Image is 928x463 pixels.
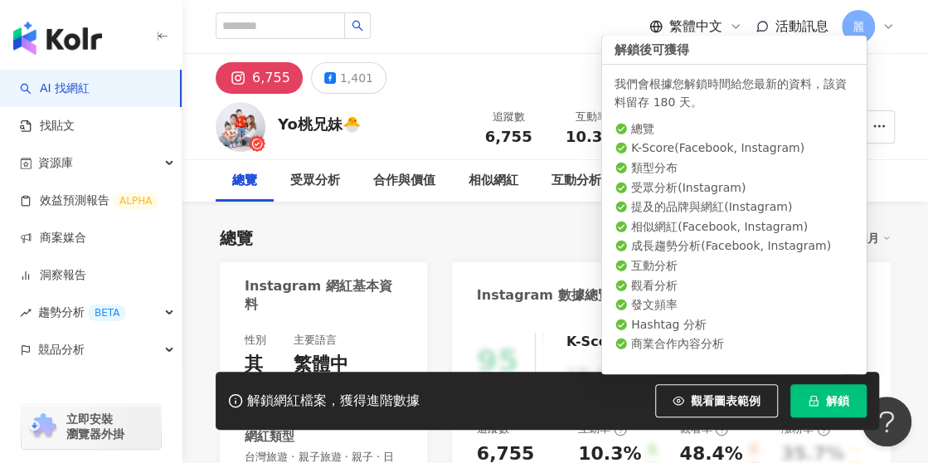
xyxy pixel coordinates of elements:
[20,307,32,319] span: rise
[566,129,617,145] span: 10.3%
[615,199,853,216] li: 提及的品牌與網紅 ( Instagram )
[615,160,853,177] li: 類型分布
[27,413,59,440] img: chrome extension
[615,258,853,275] li: 互動分析
[311,62,386,94] button: 1,401
[216,102,265,152] img: KOL Avatar
[615,140,853,157] li: K-Score ( Facebook, Instagram )
[601,36,867,65] div: 解鎖後可獲得
[20,193,158,209] a: 效益預測報告ALPHA
[294,352,352,403] div: 繁體中文
[615,317,853,334] li: Hashtag 分析
[373,171,435,191] div: 合作與價值
[20,118,75,134] a: 找貼文
[469,171,518,191] div: 相似網紅
[38,294,126,331] span: 趨勢分析
[20,230,86,246] a: 商案媒合
[245,277,394,314] div: Instagram 網紅基本資料
[38,331,85,368] span: 競品分析
[615,238,853,255] li: 成長趨勢分析 ( Facebook, Instagram )
[790,384,867,417] button: 解鎖
[615,121,853,138] li: 總覽
[20,267,86,284] a: 洞察報告
[232,171,257,191] div: 總覽
[615,219,853,236] li: 相似網紅 ( Facebook, Instagram )
[88,305,126,321] div: BETA
[247,392,420,410] div: 解鎖網紅檔案，獲得進階數據
[826,394,849,407] span: 解鎖
[245,352,277,403] div: 其他
[691,394,760,407] span: 觀看圖表範例
[294,333,337,348] div: 主要語言
[352,20,363,32] span: search
[566,333,672,351] div: K-Score :
[615,278,853,295] li: 觀看分析
[775,18,828,34] span: 活動訊息
[278,114,361,134] div: Yo桃兄妹🐣
[220,227,253,250] div: 總覽
[245,333,266,348] div: 性別
[13,22,102,55] img: logo
[252,66,290,90] div: 6,755
[615,336,853,353] li: 商業合作內容分析
[615,297,853,314] li: 發文頻率
[560,109,623,125] div: 互動率
[290,171,340,191] div: 受眾分析
[22,404,161,449] a: chrome extension立即安裝 瀏覽器外掛
[808,395,819,407] span: lock
[551,171,601,191] div: 互動分析
[485,128,532,145] span: 6,755
[340,66,373,90] div: 1,401
[477,286,611,305] div: Instagram 數據總覽
[655,384,778,417] button: 觀看圖表範例
[66,412,124,441] span: 立即安裝 瀏覽器外掛
[20,80,90,97] a: searchAI 找網紅
[615,180,853,197] li: 受眾分析 ( Instagram )
[615,75,853,111] div: 我們會根據您解鎖時間給您最新的資料，該資料留存 180 天。
[245,428,294,446] div: 網紅類型
[853,17,864,36] span: 麗
[216,62,303,94] button: 6,755
[38,144,73,182] span: 資源庫
[477,109,540,125] div: 追蹤數
[669,17,722,36] span: 繁體中文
